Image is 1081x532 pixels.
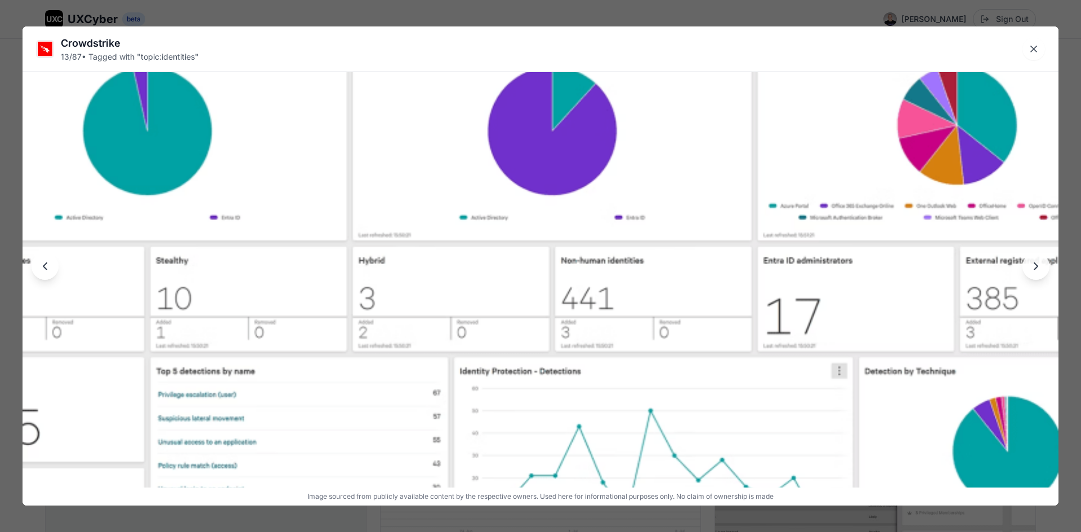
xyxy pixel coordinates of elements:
img: Crowdstrike logo [37,41,53,57]
p: Image sourced from publicly available content by the respective owners. Used here for information... [27,492,1054,501]
div: Crowdstrike [61,35,199,51]
button: Previous image [32,253,59,280]
div: 13 / 87 • Tagged with " topic:identities " [61,51,199,62]
button: Next image [1022,253,1049,280]
button: Close lightbox [1022,38,1045,60]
